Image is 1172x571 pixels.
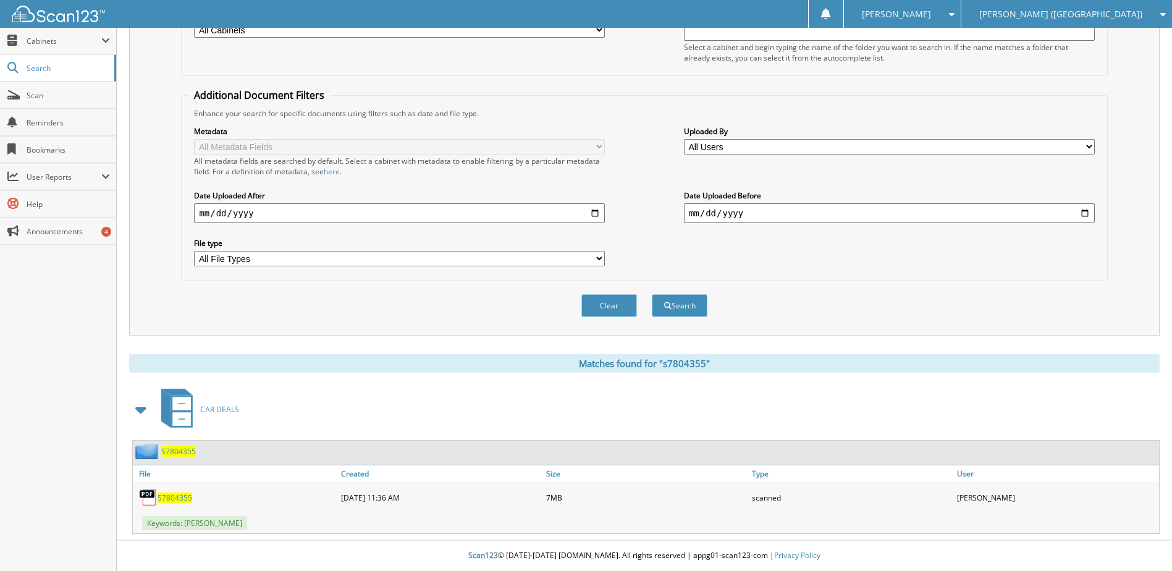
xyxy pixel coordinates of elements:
[194,238,605,248] label: File type
[652,294,707,317] button: Search
[27,90,110,101] span: Scan
[862,11,931,18] span: [PERSON_NAME]
[581,294,637,317] button: Clear
[684,203,1095,223] input: end
[774,550,820,560] a: Privacy Policy
[324,166,340,177] a: here
[27,172,101,182] span: User Reports
[979,11,1142,18] span: [PERSON_NAME] ([GEOGRAPHIC_DATA])
[749,465,954,482] a: Type
[158,493,192,503] a: S7804355
[154,385,239,434] a: CAR DEALS
[27,117,110,128] span: Reminders
[27,36,101,46] span: Cabinets
[543,465,748,482] a: Size
[338,485,543,510] div: [DATE] 11:36 AM
[135,444,161,459] img: folder2.png
[954,465,1159,482] a: User
[1110,512,1172,571] iframe: Chat Widget
[12,6,105,22] img: scan123-logo-white.svg
[139,488,158,507] img: PDF.png
[200,404,239,415] span: CAR DEALS
[27,199,110,209] span: Help
[188,108,1100,119] div: Enhance your search for specific documents using filters such as date and file type.
[468,550,498,560] span: Scan123
[954,485,1159,510] div: [PERSON_NAME]
[133,465,338,482] a: File
[27,226,110,237] span: Announcements
[129,354,1160,373] div: Matches found for "s7804355"
[749,485,954,510] div: scanned
[188,88,331,102] legend: Additional Document Filters
[684,190,1095,201] label: Date Uploaded Before
[142,516,247,530] span: Keywords: [PERSON_NAME]
[684,42,1095,63] div: Select a cabinet and begin typing the name of the folder you want to search in. If the name match...
[684,126,1095,137] label: Uploaded By
[194,190,605,201] label: Date Uploaded After
[194,156,605,177] div: All metadata fields are searched by default. Select a cabinet with metadata to enable filtering b...
[101,227,111,237] div: 4
[117,541,1172,571] div: © [DATE]-[DATE] [DOMAIN_NAME]. All rights reserved | appg01-scan123-com |
[338,465,543,482] a: Created
[27,145,110,155] span: Bookmarks
[161,446,196,457] a: S7804355
[543,485,748,510] div: 7MB
[194,126,605,137] label: Metadata
[27,63,108,74] span: Search
[194,203,605,223] input: start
